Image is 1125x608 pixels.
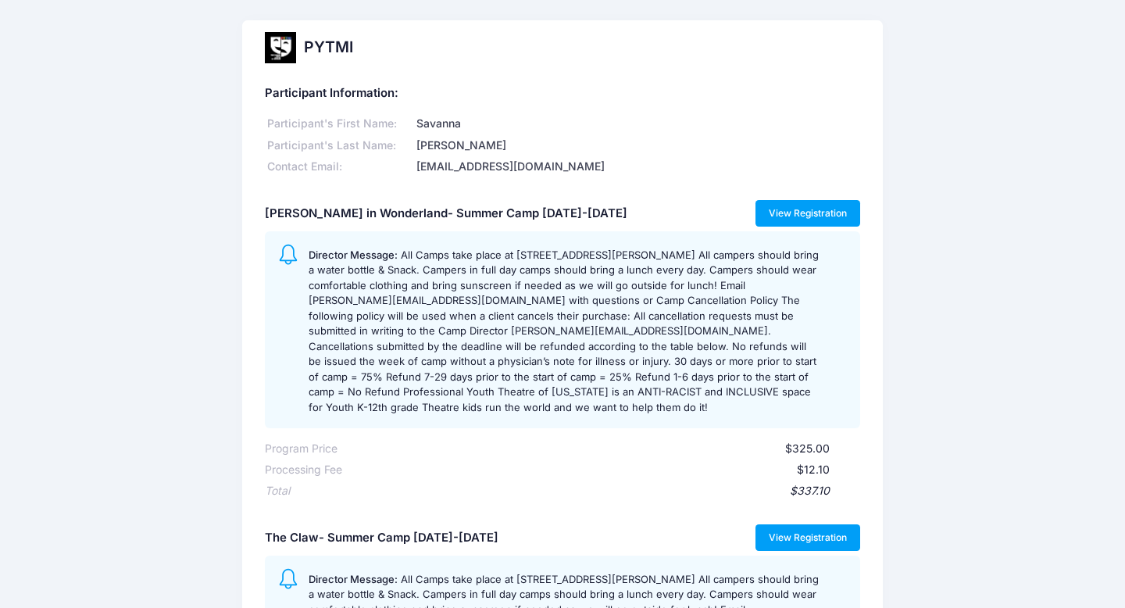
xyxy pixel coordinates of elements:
[290,483,830,499] div: $337.10
[265,87,860,101] h5: Participant Information:
[785,442,830,455] span: $325.00
[309,249,398,261] span: Director Message:
[265,441,337,457] div: Program Price
[414,159,861,175] div: [EMAIL_ADDRESS][DOMAIN_NAME]
[265,483,290,499] div: Total
[265,207,627,221] h5: [PERSON_NAME] in Wonderland- Summer Camp [DATE]-[DATE]
[755,200,861,227] a: View Registration
[755,524,861,551] a: View Registration
[265,462,342,478] div: Processing Fee
[304,38,353,56] h2: PYTMI
[414,138,861,154] div: [PERSON_NAME]
[265,138,414,154] div: Participant's Last Name:
[265,159,414,175] div: Contact Email:
[309,249,819,413] span: All Camps take place at [STREET_ADDRESS][PERSON_NAME] All campers should bring a water bottle & S...
[265,116,414,132] div: Participant's First Name:
[342,462,830,478] div: $12.10
[414,116,861,132] div: Savanna
[265,531,498,545] h5: The Claw- Summer Camp [DATE]-[DATE]
[309,573,398,585] span: Director Message:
